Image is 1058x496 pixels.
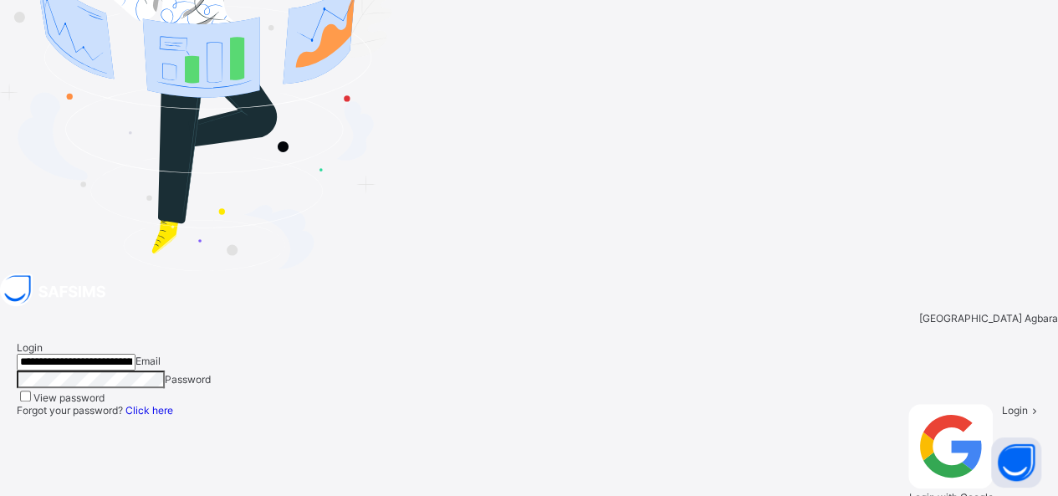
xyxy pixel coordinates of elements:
[17,404,173,417] span: Forgot your password?
[919,312,1058,325] span: [GEOGRAPHIC_DATA] Agbara
[33,391,105,404] label: View password
[125,404,173,417] a: Click here
[165,373,211,386] span: Password
[991,437,1041,488] button: Open asap
[1001,404,1027,417] span: Login
[135,355,161,367] span: Email
[17,341,43,354] span: Login
[908,404,993,488] img: google.396cfc9801f0270233282035f929180a.svg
